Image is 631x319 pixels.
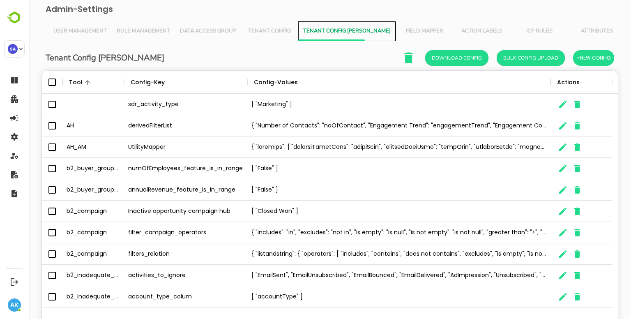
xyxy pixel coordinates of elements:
[372,28,419,35] span: Field Mapper
[95,286,219,307] div: account_type_colum
[54,78,64,88] button: Sort
[95,94,219,115] div: sdr_activity_type
[34,136,95,158] div: AH_AM
[269,78,279,88] button: Sort
[95,179,219,201] div: annualRevenue_feature_is_in_range
[95,158,219,179] div: numOfEmployees_feature_is_in_range
[25,28,78,35] span: User Management
[95,265,219,286] div: activities_to_ignore
[219,201,522,222] div: [ "Closed Won" ]
[34,243,95,265] div: b2_campaign
[487,28,534,35] span: ICP Rules
[88,28,141,35] span: Role Management
[8,44,18,54] div: 9A
[34,115,95,136] div: AH
[34,201,95,222] div: b2_campaign
[544,50,585,66] button: +New Config
[219,179,522,201] div: [ "False" ]
[95,115,219,136] div: derivedFilterList
[274,28,362,35] span: Tenant Config [PERSON_NAME]
[468,50,536,66] button: Bulk Config Upload
[95,243,219,265] div: filters_relation
[34,222,95,243] div: b2_campaign
[136,78,146,88] button: Sort
[34,265,95,286] div: b2_inadequate_persona
[40,71,54,94] div: Tool
[95,136,219,158] div: UtilityMapper
[219,222,522,243] div: { "includes": "in", "excludes": "not in", "is empty": "is null", "is not empty": "is not null", "...
[34,286,95,307] div: b2_inadequate_persona
[95,222,219,243] div: filter_campaign_operators
[17,51,136,65] h6: Tenant Config [PERSON_NAME]
[219,115,522,136] div: { "Number of Contacts": "noOfContact", "Engagement Trend": "engagementTrend", "Engagement Compari...
[396,50,460,66] button: Download Config
[219,265,522,286] div: [ "EmailSent", "EmailUnsubscribed", "EmailBounced", "EmailDelivered", "AdImpression", "Unsubscrib...
[151,28,207,35] span: Data Access Group
[219,136,522,158] div: { "loremips": { "dolorsiTametCons": "adipiScin", "elitsedDoeiUsmo": "tempOrin", "utlaborEetdo": "...
[34,179,95,201] div: b2_buyer_group_size_prediction
[544,28,592,35] span: Attributes
[225,71,269,94] div: Config-Values
[4,10,25,25] img: BambooboxLogoMark.f1c84d78b4c51b1a7b5f700c9845e183.svg
[34,158,95,179] div: b2_buyer_group_size_prediction
[219,158,522,179] div: [ "False" ]
[548,53,582,63] span: +New Config
[217,28,265,35] span: Tenant Config
[219,94,522,115] div: [ "Marketing" ]
[95,201,219,222] div: Inactive opportunity campaign hub
[8,298,21,312] div: AK
[429,28,477,35] span: Action Labels
[219,243,522,265] div: { "listandstring": { "operators": [ "includes", "contains", "does not contains", "excludes", "is ...
[219,286,522,307] div: [ "accountType" ]
[102,71,136,94] div: Config-Key
[20,21,583,41] div: Vertical tabs example
[528,71,551,94] div: Actions
[9,276,20,287] button: Logout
